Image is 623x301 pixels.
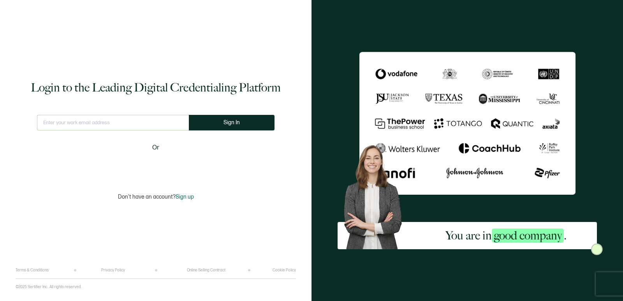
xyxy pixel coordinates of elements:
a: Privacy Policy [101,268,125,273]
span: good company [492,229,564,243]
span: Sign up [176,194,194,200]
p: Don't have an account? [118,194,194,200]
img: Sertifier Login - You are in <span class="strong-h">good company</span>. Hero [338,140,415,249]
a: Cookie Policy [273,268,296,273]
iframe: Sign in with Google Button [107,158,204,175]
a: Online Selling Contract [187,268,225,273]
input: Enter your work email address [37,115,189,130]
img: Sertifier Login - You are in <span class="strong-h">good company</span>. [359,52,575,194]
span: Or [152,143,159,153]
span: Sign In [224,120,240,125]
button: Sign In [189,115,275,130]
h1: Login to the Leading Digital Credentialing Platform [31,80,281,95]
iframe: Chat Widget [493,213,623,301]
a: Terms & Conditions [16,268,49,273]
p: ©2025 Sertifier Inc.. All rights reserved. [16,285,82,289]
h2: You are in . [445,228,567,243]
